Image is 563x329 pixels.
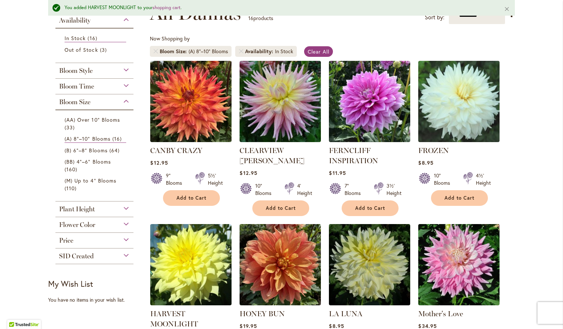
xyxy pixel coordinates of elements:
[48,296,145,303] div: You have no items in your wish list.
[166,172,186,187] div: 9" Blooms
[65,124,77,131] span: 33
[59,98,90,106] span: Bloom Size
[112,135,124,142] span: 16
[65,184,78,192] span: 110
[109,146,121,154] span: 64
[329,137,410,144] a: Ferncliff Inspiration
[176,195,206,201] span: Add to Cart
[154,49,158,54] a: Remove Bloom Size (A) 8"–10" Blooms
[65,116,126,131] a: (AA) Over 10" Blooms 33
[59,82,94,90] span: Bloom Time
[329,309,362,318] a: LA LUNA
[418,224,500,305] img: Mother's Love
[150,300,232,307] a: Harvest Moonlight
[255,182,276,197] div: 10" Blooms
[345,182,365,197] div: 7" Blooms
[240,169,257,176] span: $12.95
[444,195,474,201] span: Add to Cart
[266,205,296,211] span: Add to Cart
[65,34,126,42] a: In Stock 16
[150,137,232,144] a: Canby Crazy
[65,35,86,42] span: In Stock
[150,159,168,166] span: $12.95
[240,137,321,144] a: Clearview Jonas
[476,172,491,187] div: 4½' Height
[65,116,120,123] span: (AA) Over 10" Blooms
[418,61,500,142] img: Frozen
[329,169,346,176] span: $11.95
[160,48,189,55] span: Bloom Size
[240,224,321,305] img: Honey Bun
[65,177,116,184] span: (M) Up to 4" Blooms
[418,159,433,166] span: $8.95
[65,147,108,154] span: (B) 6"–8" Blooms
[65,135,110,142] span: (A) 8"–10" Blooms
[65,158,126,173] a: (BB) 4"–6" Blooms 160
[208,172,223,187] div: 5½' Height
[59,221,95,229] span: Flower Color
[150,309,198,328] a: HARVEST MOONLIGHT
[65,46,126,54] a: Out of Stock 3
[297,182,312,197] div: 4' Height
[65,165,79,173] span: 160
[65,135,126,143] a: (A) 8"–10" Blooms 16
[248,15,253,21] span: 16
[355,205,385,211] span: Add to Cart
[65,146,126,154] a: (B) 6"–8" Blooms 64
[304,46,333,57] a: Clear All
[59,236,73,244] span: Price
[59,16,90,24] span: Availability
[239,49,243,54] a: Remove Availability In Stock
[252,200,309,216] button: Add to Cart
[150,61,232,142] img: Canby Crazy
[65,4,493,11] div: You added HARVEST MOONLIGHT to your .
[65,158,111,165] span: (BB) 4"–6" Blooms
[240,61,321,142] img: Clearview Jonas
[342,200,399,216] button: Add to Cart
[59,252,94,260] span: SID Created
[163,190,220,206] button: Add to Cart
[189,48,228,55] div: (A) 8"–10" Blooms
[387,182,401,197] div: 3½' Height
[418,300,500,307] a: Mother's Love
[431,190,488,206] button: Add to Cart
[59,205,95,213] span: Plant Height
[150,224,232,305] img: Harvest Moonlight
[150,2,241,24] span: All Dahlias
[100,46,109,54] span: 3
[418,137,500,144] a: Frozen
[88,34,99,42] span: 16
[48,278,93,289] strong: My Wish List
[329,300,410,307] a: La Luna
[240,300,321,307] a: Honey Bun
[425,11,444,24] label: Sort by:
[308,48,329,55] span: Clear All
[5,303,26,324] iframe: Launch Accessibility Center
[245,48,275,55] span: Availability
[329,146,378,165] a: FERNCLIFF INSPIRATION
[65,177,126,192] a: (M) Up to 4" Blooms 110
[275,48,293,55] div: In Stock
[329,61,410,142] img: Ferncliff Inspiration
[418,309,463,318] a: Mother's Love
[329,224,410,305] img: La Luna
[418,146,449,155] a: FROZEN
[150,146,202,155] a: CANBY CRAZY
[434,172,454,187] div: 10" Blooms
[240,309,285,318] a: HONEY BUN
[240,146,304,165] a: CLEARVIEW [PERSON_NAME]
[59,67,93,75] span: Bloom Style
[152,4,180,11] a: shopping cart
[65,46,98,53] span: Out of Stock
[150,35,190,42] span: Now Shopping by
[248,12,273,24] p: products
